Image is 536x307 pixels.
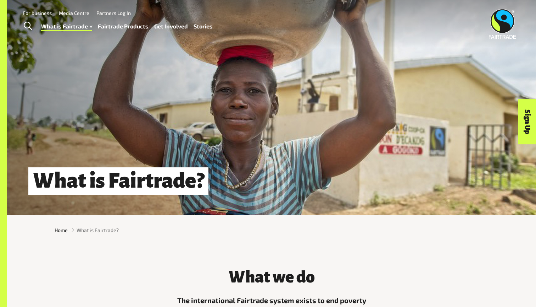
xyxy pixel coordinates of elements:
a: Partners Log In [96,10,131,16]
a: Media Centre [59,10,89,16]
a: For business [23,10,52,16]
a: Fairtrade Products [98,21,149,32]
a: Get Involved [154,21,188,32]
a: Toggle Search [19,17,37,35]
span: What is Fairtrade? [77,226,119,234]
h3: What we do [165,268,378,286]
img: Fairtrade Australia New Zealand logo [489,9,516,39]
a: Stories [194,21,213,32]
a: What is Fairtrade [41,21,92,32]
a: Home [55,226,68,234]
h1: What is Fairtrade? [28,167,208,195]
